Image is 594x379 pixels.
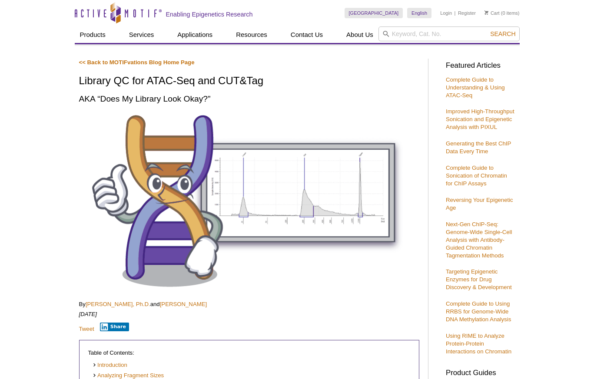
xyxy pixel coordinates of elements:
p: By and [79,300,419,308]
a: Generating the Best ChIP Data Every Time [446,140,511,155]
a: Login [440,10,452,16]
a: Introduction [93,361,127,369]
a: Complete Guide to Sonication of Chromatin for ChIP Assays [446,165,507,187]
em: [DATE] [79,311,97,317]
a: Cart [484,10,500,16]
a: Targeting Epigenetic Enzymes for Drug Discovery & Development [446,268,512,290]
h3: Featured Articles [446,62,515,69]
a: Using RIME to Analyze Protein-Protein Interactions on Chromatin [446,333,511,355]
button: Share [100,323,129,331]
a: Complete Guide to Using RRBS for Genome-Wide DNA Methylation Analysis [446,300,511,323]
h2: Enabling Epigenetics Research [166,10,253,18]
a: [GEOGRAPHIC_DATA] [345,8,403,18]
h2: AKA “Does My Library Look Okay?” [79,93,419,105]
a: Contact Us [285,26,328,43]
a: Services [124,26,159,43]
a: Resources [231,26,272,43]
span: Search [490,30,515,37]
img: Library QC for ATAC-Seq and CUT&Tag [79,111,419,290]
a: Complete Guide to Understanding & Using ATAC-Seq [446,76,505,99]
img: Your Cart [484,10,488,15]
li: | [455,8,456,18]
h3: Product Guides [446,364,515,377]
p: Table of Contents: [88,349,410,357]
a: Register [458,10,476,16]
a: [PERSON_NAME], Ph.D. [86,301,150,307]
a: Next-Gen ChIP-Seq: Genome-Wide Single-Cell Analysis with Antibody-Guided Chromatin Tagmentation M... [446,221,512,259]
a: Applications [172,26,218,43]
a: << Back to MOTIFvations Blog Home Page [79,59,195,66]
a: Reversing Your Epigenetic Age [446,197,513,211]
button: Search [488,30,518,38]
a: [PERSON_NAME] [160,301,207,307]
h1: Library QC for ATAC-Seq and CUT&Tag [79,75,419,88]
a: Tweet [79,326,94,332]
input: Keyword, Cat. No. [378,26,520,41]
a: Products [75,26,111,43]
a: Improved High-Throughput Sonication and Epigenetic Analysis with PIXUL [446,108,514,130]
a: About Us [341,26,378,43]
li: (0 items) [484,8,520,18]
a: English [407,8,431,18]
